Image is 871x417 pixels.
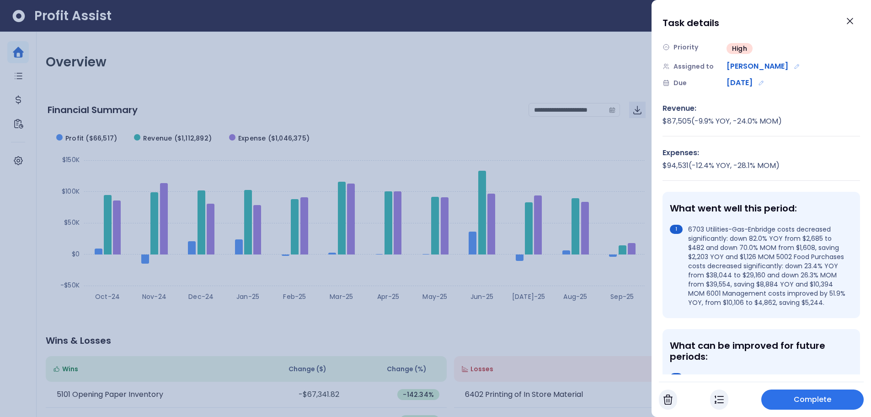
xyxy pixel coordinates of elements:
[794,394,832,405] span: Complete
[761,390,864,410] button: Complete
[670,225,849,307] li: 6703 Utilities-Gas-Enbridge costs decreased significantly: down 82.0% YOY from $2,685 to $482 and...
[756,78,766,88] button: Edit due date
[663,103,860,114] div: Revenue:
[663,394,673,405] img: Cancel Task
[663,160,860,171] div: $ 94,531 ( -12.4 % YOY, -28.1 % MOM)
[715,394,724,405] img: In Progress
[673,43,698,52] span: Priority
[663,147,860,158] div: Expenses:
[670,203,849,214] div: What went well this period:
[792,61,802,71] button: Edit assignment
[840,11,860,31] button: Close
[663,116,860,127] div: $ 87,505 ( -9.9 % YOY, -24.0 % MOM)
[732,44,747,53] span: High
[670,340,849,362] div: What can be improved for future periods:
[673,62,714,71] span: Assigned to
[727,77,753,88] span: [DATE]
[673,78,687,88] span: Due
[663,15,719,31] h1: Task details
[727,61,788,72] span: [PERSON_NAME]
